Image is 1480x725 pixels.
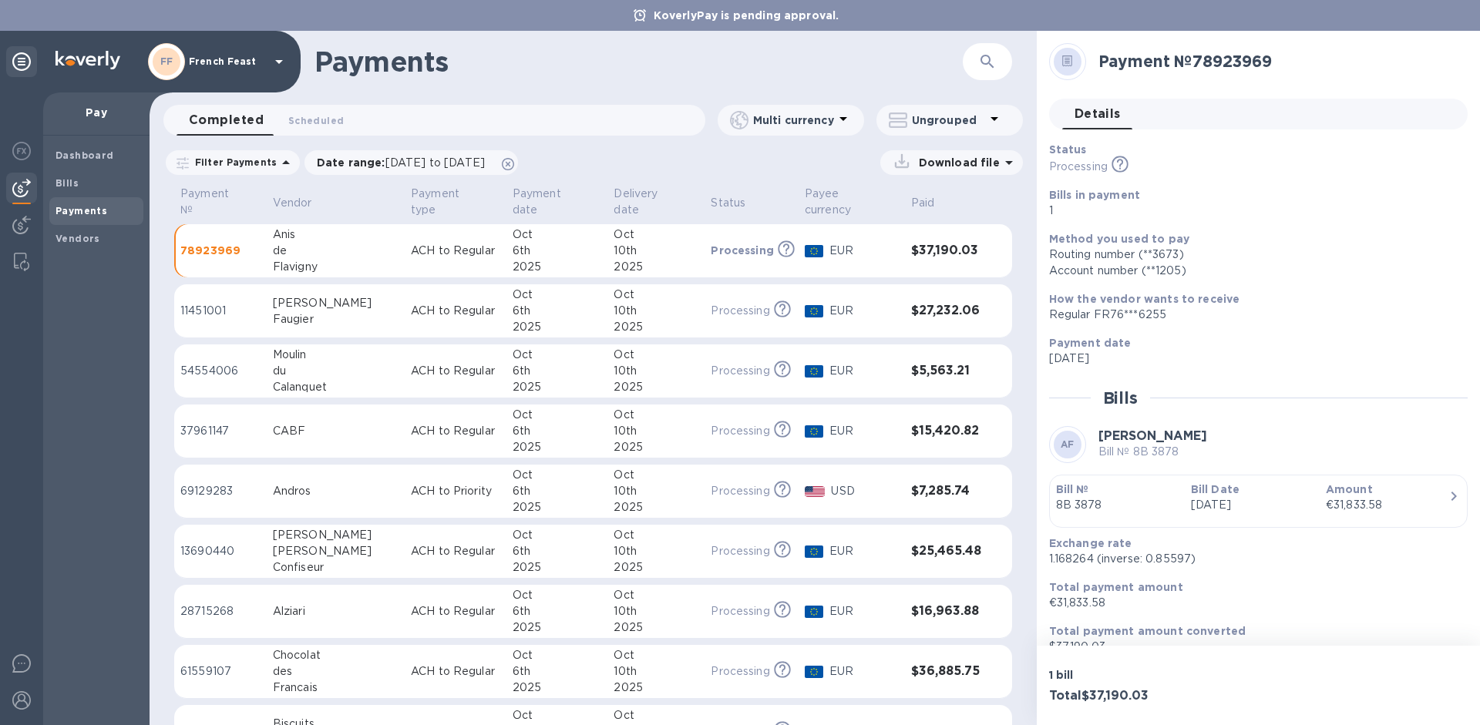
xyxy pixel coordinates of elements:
[911,364,981,378] h3: $5,563.21
[513,319,602,335] div: 2025
[911,424,981,438] h3: $15,420.82
[614,647,698,663] div: Oct
[513,243,602,259] div: 6th
[1061,438,1075,450] b: AF
[1049,667,1253,683] p: 1 bill
[614,379,698,395] div: 2025
[614,243,698,259] div: 10th
[614,363,698,379] div: 10th
[711,423,769,439] p: Processing
[614,186,698,218] span: Delivery date
[614,423,698,439] div: 10th
[911,544,981,559] h3: $25,465.48
[614,259,698,275] div: 2025
[1049,307,1455,323] div: Regular FR76***6255
[273,527,399,543] div: [PERSON_NAME]
[55,51,120,69] img: Logo
[1049,595,1455,611] p: €31,833.58
[1098,52,1455,71] h2: Payment № 78923969
[513,663,602,680] div: 6th
[1049,337,1132,349] b: Payment date
[1049,689,1253,703] h3: Total $37,190.03
[513,379,602,395] div: 2025
[646,8,847,23] p: KoverlyPay is pending approval.
[513,543,602,559] div: 6th
[411,243,500,259] p: ACH to Regular
[1049,537,1132,549] b: Exchange rate
[180,186,261,218] span: Payment №
[614,663,698,680] div: 10th
[911,604,981,619] h3: $16,963.88
[513,287,602,303] div: Oct
[614,619,698,636] div: 2025
[614,527,698,543] div: Oct
[513,407,602,423] div: Oct
[829,423,899,439] p: EUR
[1049,351,1455,367] p: [DATE]
[614,439,698,455] div: 2025
[55,205,107,216] b: Payments
[273,295,399,311] div: [PERSON_NAME]
[288,112,344,129] span: Scheduled
[614,407,698,423] div: Oct
[911,195,955,211] span: Paid
[614,347,698,363] div: Oct
[513,483,602,499] div: 6th
[273,311,399,327] div: Faugier
[1049,203,1455,219] p: 1
[513,619,602,636] div: 2025
[513,603,602,619] div: 6th
[1098,444,1207,460] p: Bill № 8B 3878
[614,287,698,303] div: Oct
[55,105,137,120] p: Pay
[1191,497,1313,513] p: [DATE]
[614,603,698,619] div: 10th
[829,363,899,379] p: EUR
[513,186,582,218] p: Payment date
[1056,497,1179,513] p: 8B 3878
[711,363,769,379] p: Processing
[805,486,826,497] img: USD
[55,233,100,244] b: Vendors
[805,186,899,218] span: Payee currency
[513,186,602,218] span: Payment date
[12,142,31,160] img: Foreign exchange
[273,347,399,363] div: Moulin
[411,186,500,218] span: Payment type
[1049,159,1108,175] p: Processing
[411,303,500,319] p: ACH to Regular
[55,177,79,189] b: Bills
[614,680,698,696] div: 2025
[614,587,698,603] div: Oct
[513,259,602,275] div: 2025
[513,499,602,515] div: 2025
[160,55,173,67] b: FF
[1049,551,1455,567] p: 1.168264 (inverse: 0.85597)
[1049,247,1455,263] div: Routing number (**3673)
[55,149,114,161] b: Dashboard
[911,243,981,258] h3: $37,190.03
[6,46,37,77] div: Unpin categories
[180,423,261,439] p: 37961147
[614,467,698,483] div: Oct
[614,483,698,499] div: 10th
[614,227,698,243] div: Oct
[614,559,698,576] div: 2025
[513,303,602,319] div: 6th
[411,603,500,619] p: ACH to Regular
[513,227,602,243] div: Oct
[614,186,678,218] p: Delivery date
[1326,483,1373,495] b: Amount
[385,156,485,169] span: [DATE] to [DATE]
[614,543,698,559] div: 10th
[711,195,765,211] span: Status
[273,195,332,211] span: Vendor
[314,45,963,78] h1: Payments
[513,680,602,696] div: 2025
[513,439,602,455] div: 2025
[513,559,602,576] div: 2025
[513,423,602,439] div: 6th
[614,319,698,335] div: 2025
[411,543,500,559] p: ACH to Regular
[513,347,602,363] div: Oct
